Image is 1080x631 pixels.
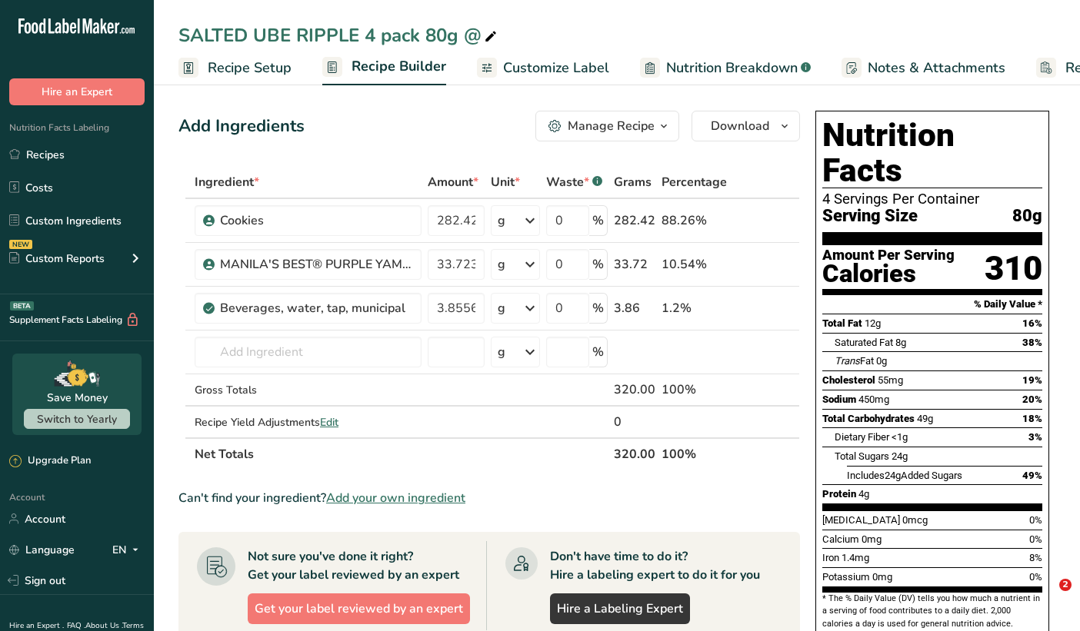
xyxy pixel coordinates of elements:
div: Not sure you've done it right? Get your label reviewed by an expert [248,547,459,584]
iframe: Intercom live chat [1028,579,1065,616]
a: Notes & Attachments [842,51,1005,85]
span: Total Carbohydrates [822,413,915,424]
div: 282.42 [614,211,655,230]
a: Language [9,536,75,563]
span: 0mg [872,571,892,583]
span: Fat [835,355,874,367]
span: Dietary Fiber [835,431,889,443]
div: BETA [10,301,34,311]
span: 20% [1022,394,1042,405]
span: 49% [1022,470,1042,481]
div: MANILA'S BEST® PURPLE YAM JAM ([PERSON_NAME]) [220,255,412,274]
span: Notes & Attachments [868,58,1005,78]
div: Calories [822,263,955,285]
div: Can't find your ingredient? [178,489,800,507]
span: Recipe Builder [352,56,446,77]
span: Customize Label [503,58,609,78]
div: Beverages, water, tap, municipal [220,299,412,317]
span: 12g [865,317,881,329]
div: 33.72 [614,255,655,274]
span: Amount [428,173,478,191]
span: 19% [1022,374,1042,386]
span: 8% [1029,552,1042,563]
span: 0g [876,355,887,367]
span: 18% [1022,413,1042,424]
span: 24g [892,450,908,462]
div: g [498,255,505,274]
div: SALTED UBE RIPPLE 4 pack 80g @ [178,22,500,49]
div: 88.26% [662,211,727,230]
th: 320.00 [611,437,658,470]
th: Net Totals [192,437,611,470]
span: 3% [1028,431,1042,443]
div: Amount Per Serving [822,248,955,263]
span: Sodium [822,394,856,405]
div: Don't have time to do it? Hire a labeling expert to do it for you [550,547,760,584]
div: 310 [985,248,1042,289]
section: % Daily Value * [822,295,1042,314]
button: Get your label reviewed by an expert [248,593,470,624]
span: Grams [614,173,652,191]
span: Nutrition Breakdown [666,58,798,78]
span: Protein [822,488,856,500]
div: g [498,299,505,317]
span: Serving Size [822,207,918,226]
div: 100% [662,380,727,399]
a: Recipe Builder [322,49,446,86]
div: Upgrade Plan [9,453,91,469]
span: Ingredient [195,173,259,191]
i: Trans [835,355,860,367]
button: Hire an Expert [9,78,145,105]
div: Manage Recipe [568,117,655,135]
button: Download [692,111,800,141]
span: Add your own ingredient [326,489,465,507]
div: EN [112,540,145,559]
span: [MEDICAL_DATA] [822,514,900,526]
button: Switch to Yearly [24,409,130,429]
span: 8g [895,337,906,348]
span: 4g [858,488,869,500]
span: Includes Added Sugars [847,470,962,481]
div: Add Ingredients [178,114,305,139]
a: Hire a Labeling Expert [550,593,690,624]
span: Download [711,117,769,135]
span: Calcium [822,533,859,545]
div: 10.54% [662,255,727,274]
span: 2 [1059,579,1072,591]
button: Manage Recipe [535,111,679,141]
span: Percentage [662,173,727,191]
a: Recipe Setup [178,51,292,85]
div: 0 [614,413,655,431]
span: Total Fat [822,317,862,329]
span: 38% [1022,337,1042,348]
div: Save Money [47,390,108,406]
div: 3.86 [614,299,655,317]
div: 4 Servings Per Container [822,191,1042,207]
div: Cookies [220,211,412,230]
span: Recipe Setup [208,58,292,78]
a: FAQ . [67,620,85,631]
a: Customize Label [477,51,609,85]
span: 450mg [858,394,889,405]
section: * The % Daily Value (DV) tells you how much a nutrient in a serving of food contributes to a dail... [822,593,1042,630]
div: Recipe Yield Adjustments [195,414,422,430]
h1: Nutrition Facts [822,118,1042,188]
th: 100% [658,437,730,470]
span: 16% [1022,317,1042,329]
span: Unit [491,173,520,191]
span: 0mg [862,533,882,545]
span: Switch to Yearly [37,412,117,427]
a: Hire an Expert . [9,620,64,631]
span: Saturated Fat [835,337,893,348]
div: 1.2% [662,299,727,317]
span: 1.4mg [842,552,869,563]
span: 49g [917,413,933,424]
span: 0% [1029,514,1042,526]
a: About Us . [85,620,122,631]
input: Add Ingredient [195,337,422,367]
span: Total Sugars [835,450,889,462]
span: <1g [892,431,908,443]
div: g [498,211,505,230]
span: Potassium [822,571,870,583]
span: 24g [885,470,901,481]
